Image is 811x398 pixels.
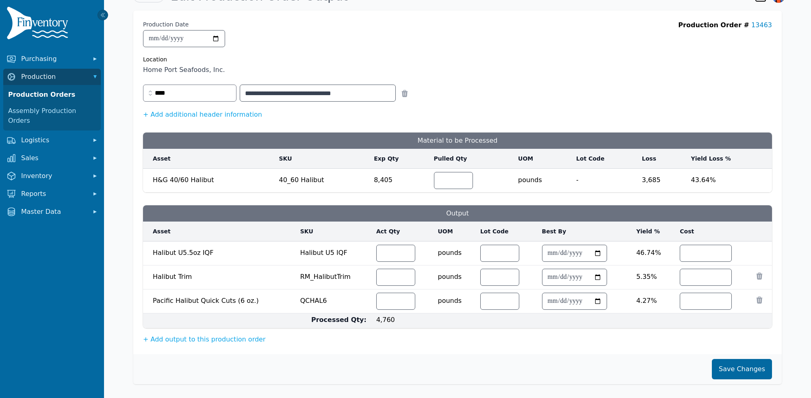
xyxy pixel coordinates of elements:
[5,103,99,129] a: Assembly Production Orders
[21,54,86,64] span: Purchasing
[712,359,772,379] button: Save Changes
[751,21,772,29] a: 13463
[631,289,675,313] td: 4.27
[21,189,86,199] span: Reports
[637,149,686,169] th: Loss
[153,293,291,306] span: Pacific Halibut Quick Cuts (6 oz.)
[631,265,675,289] td: 5.35
[655,249,661,257] span: %
[274,169,369,193] td: 40_60 Halibut
[143,110,262,120] button: + Add additional header information
[631,241,675,265] td: 46.74
[143,149,274,169] th: Asset
[143,65,225,75] span: Home Port Seafoods, Inc.
[755,272,763,280] button: Remove
[438,243,470,258] span: pounds
[143,335,266,344] button: + Add output to this production order
[3,204,101,220] button: Master Data
[7,7,72,43] img: Finventory
[143,222,295,241] th: Asset
[438,291,470,306] span: pounds
[295,241,371,265] td: Halibut U5 IQF
[651,297,657,304] span: %
[675,222,753,241] th: Cost
[678,21,749,29] span: Production Order #
[153,245,291,258] span: Halibut U5.5oz IQF
[537,222,631,241] th: Best By
[143,20,189,28] label: Production Date
[429,149,514,169] th: Pulled Qty
[576,172,632,185] span: -
[475,222,537,241] th: Lot Code
[513,149,571,169] th: UOM
[3,186,101,202] button: Reports
[3,168,101,184] button: Inventory
[686,149,772,169] th: Yield Loss %
[21,171,86,181] span: Inventory
[21,72,86,82] span: Production
[295,289,371,313] td: QCHAL6
[295,265,371,289] td: RM_HalibutTrim
[153,269,291,282] span: Halibut Trim
[274,149,369,169] th: SKU
[21,153,86,163] span: Sales
[3,132,101,148] button: Logistics
[637,169,686,193] td: 3,685
[143,313,371,328] td: Processed Qty:
[686,169,772,193] td: 43.64
[755,296,763,304] button: Remove
[3,69,101,85] button: Production
[3,51,101,67] button: Purchasing
[5,87,99,103] a: Production Orders
[369,169,429,193] td: 8,405
[153,176,214,184] span: H&G 40/60 Halibut
[433,222,475,241] th: UOM
[3,150,101,166] button: Sales
[571,149,637,169] th: Lot Code
[143,133,772,149] h3: Material to be Processed
[143,205,772,222] h3: Output
[371,222,433,241] th: Act Qty
[295,222,371,241] th: SKU
[376,316,395,324] span: 4,760
[518,170,566,185] span: pounds
[438,267,470,282] span: pounds
[651,273,657,281] span: %
[631,222,675,241] th: Yield %
[709,176,716,184] span: %
[21,207,86,217] span: Master Data
[369,149,429,169] th: Exp Qty
[21,135,86,145] span: Logistics
[143,55,225,63] div: Location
